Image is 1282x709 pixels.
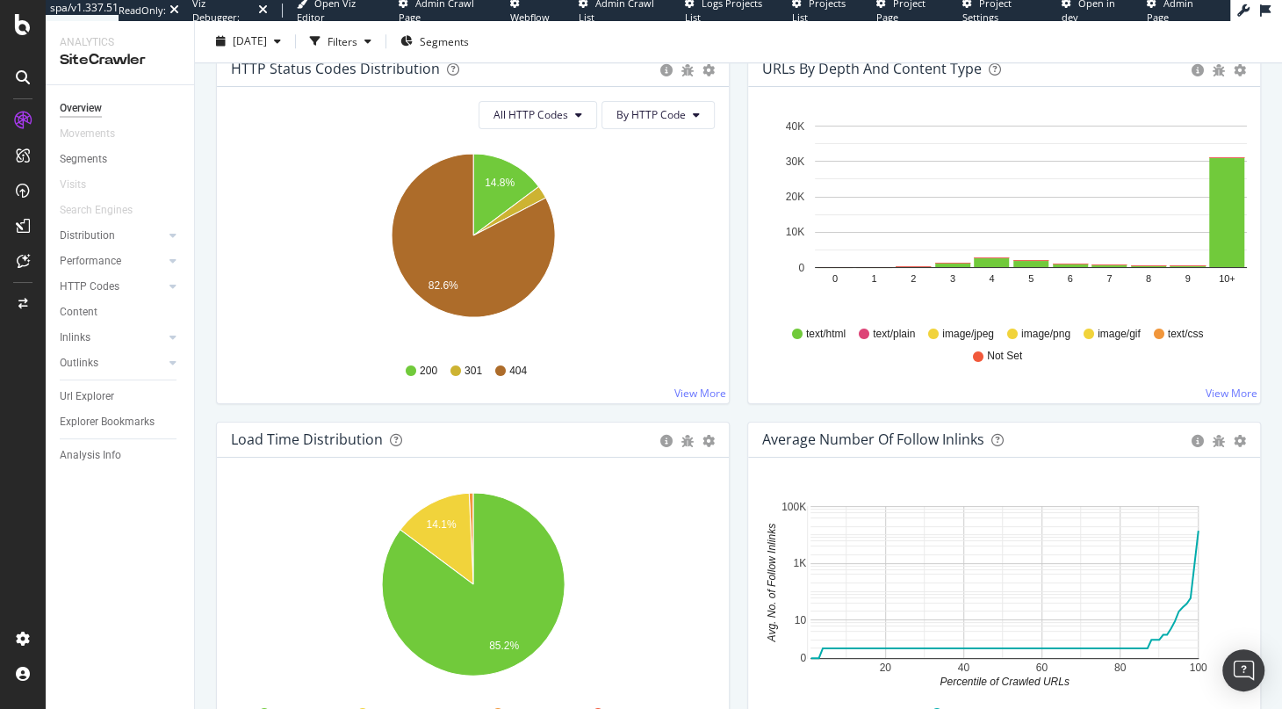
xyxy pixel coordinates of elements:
[786,191,804,203] text: 20K
[873,327,915,342] span: text/plain
[940,675,1069,687] text: Percentile of Crawled URLs
[303,28,378,56] button: Filters
[786,156,804,168] text: 30K
[393,28,476,56] button: Segments
[60,354,98,373] div: Outlinks
[762,486,1247,690] svg: A chart.
[762,115,1247,319] svg: A chart.
[60,99,102,118] div: Overview
[420,364,437,379] span: 200
[60,201,133,220] div: Search Engines
[1185,273,1190,284] text: 9
[60,35,180,50] div: Analytics
[489,640,519,652] text: 85.2%
[1192,435,1204,447] div: circle-info
[60,413,155,431] div: Explorer Bookmarks
[681,64,694,76] div: bug
[1213,435,1225,447] div: bug
[601,101,715,129] button: By HTTP Code
[60,227,115,245] div: Distribution
[1114,662,1127,674] text: 80
[60,354,164,373] a: Outlinks
[60,125,133,143] a: Movements
[485,177,515,189] text: 14.8%
[493,107,568,122] span: All HTTP Codes
[1036,662,1048,674] text: 60
[60,252,121,271] div: Performance
[60,329,164,347] a: Inlinks
[1234,435,1246,447] div: gear
[806,327,846,342] span: text/html
[429,279,458,292] text: 82.6%
[60,252,164,271] a: Performance
[786,120,804,133] text: 40K
[987,349,1022,364] span: Not Set
[231,486,716,690] svg: A chart.
[1106,273,1112,284] text: 7
[60,227,164,245] a: Distribution
[681,435,694,447] div: bug
[1021,327,1070,342] span: image/png
[793,557,806,569] text: 1K
[1168,327,1204,342] span: text/css
[328,34,357,49] div: Filters
[479,101,597,129] button: All HTTP Codes
[781,501,806,513] text: 100K
[989,273,994,284] text: 4
[231,430,383,448] div: Load Time Distribution
[60,176,104,194] a: Visits
[911,273,916,284] text: 2
[798,262,804,274] text: 0
[879,662,891,674] text: 20
[209,28,288,56] button: [DATE]
[60,303,182,322] a: Content
[950,273,955,284] text: 3
[60,50,180,70] div: SiteCrawler
[60,387,182,406] a: Url Explorer
[60,125,115,143] div: Movements
[871,273,876,284] text: 1
[231,143,716,347] svg: A chart.
[702,64,715,76] div: gear
[60,201,150,220] a: Search Engines
[60,446,121,465] div: Analysis Info
[60,329,90,347] div: Inlinks
[800,652,806,664] text: 0
[60,278,119,296] div: HTTP Codes
[766,524,778,643] text: Avg. No. of Follow Inlinks
[510,11,550,24] span: Webflow
[60,99,182,118] a: Overview
[660,64,673,76] div: circle-info
[958,662,970,674] text: 40
[60,387,114,406] div: Url Explorer
[1098,327,1141,342] span: image/gif
[674,386,726,401] a: View More
[60,303,97,322] div: Content
[832,273,838,284] text: 0
[426,517,456,530] text: 14.1%
[1028,273,1034,284] text: 5
[60,413,182,431] a: Explorer Bookmarks
[60,176,86,194] div: Visits
[231,60,440,77] div: HTTP Status Codes Distribution
[1234,64,1246,76] div: gear
[762,60,982,77] div: URLs by Depth and Content Type
[762,430,984,448] div: Average Number of Follow Inlinks
[786,226,804,238] text: 10K
[119,4,166,18] div: ReadOnly:
[1213,64,1225,76] div: bug
[1189,662,1206,674] text: 100
[60,150,107,169] div: Segments
[60,278,164,296] a: HTTP Codes
[660,435,673,447] div: circle-info
[465,364,482,379] span: 301
[1222,649,1264,691] div: Open Intercom Messenger
[1219,273,1235,284] text: 10+
[1206,386,1257,401] a: View More
[60,150,182,169] a: Segments
[795,614,807,626] text: 10
[509,364,527,379] span: 404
